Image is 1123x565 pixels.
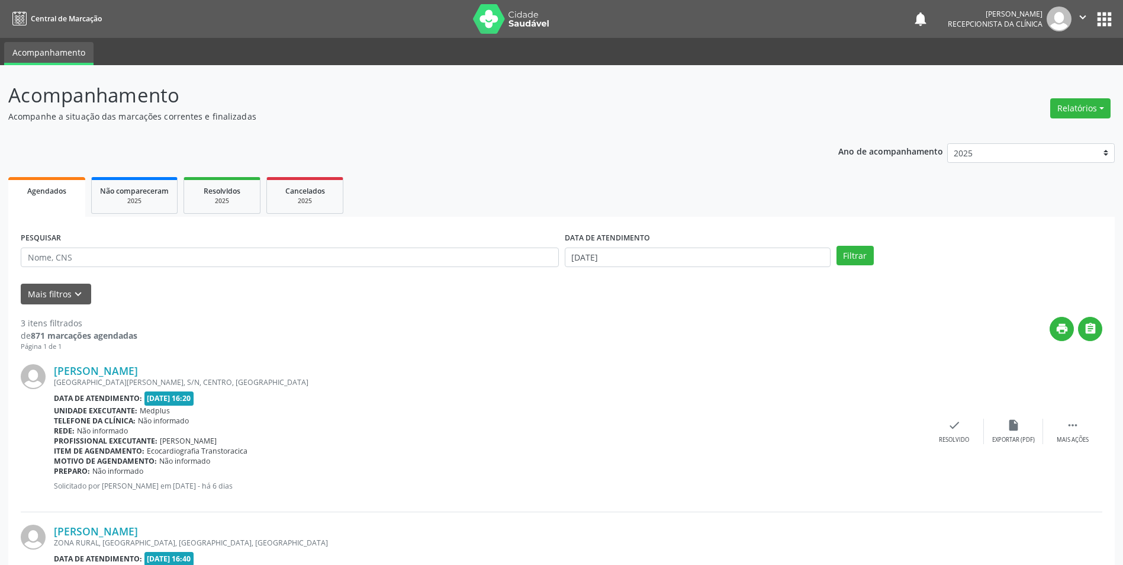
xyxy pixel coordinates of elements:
[54,456,157,466] b: Motivo de agendamento:
[21,229,61,248] label: PESQUISAR
[8,81,783,110] p: Acompanhamento
[1007,419,1020,432] i: insert_drive_file
[1094,9,1115,30] button: apps
[1071,7,1094,31] button: 
[21,364,46,389] img: img
[939,436,969,444] div: Resolvido
[8,110,783,123] p: Acompanhe a situação das marcações correntes e finalizadas
[160,436,217,446] span: [PERSON_NAME]
[1076,11,1089,24] i: 
[1066,419,1079,432] i: 
[992,436,1035,444] div: Exportar (PDF)
[836,246,874,266] button: Filtrar
[31,330,137,341] strong: 871 marcações agendadas
[21,342,137,352] div: Página 1 de 1
[1057,436,1089,444] div: Mais ações
[565,248,831,268] input: Selecione um intervalo
[54,446,144,456] b: Item de agendamento:
[912,11,929,27] button: notifications
[54,466,90,476] b: Preparo:
[285,186,325,196] span: Cancelados
[54,554,142,564] b: Data de atendimento:
[1047,7,1071,31] img: img
[72,288,85,301] i: keyboard_arrow_down
[54,436,157,446] b: Profissional executante:
[21,284,91,304] button: Mais filtroskeyboard_arrow_down
[4,42,94,65] a: Acompanhamento
[21,248,559,268] input: Nome, CNS
[54,364,138,377] a: [PERSON_NAME]
[54,377,925,387] div: [GEOGRAPHIC_DATA][PERSON_NAME], S/N, CENTRO, [GEOGRAPHIC_DATA]
[54,416,136,426] b: Telefone da clínica:
[948,419,961,432] i: check
[1078,317,1102,341] button: 
[92,466,143,476] span: Não informado
[204,186,240,196] span: Resolvidos
[77,426,128,436] span: Não informado
[21,317,137,329] div: 3 itens filtrados
[565,229,650,248] label: DATA DE ATENDIMENTO
[54,525,138,538] a: [PERSON_NAME]
[275,197,334,206] div: 2025
[1050,317,1074,341] button: print
[948,19,1042,29] span: Recepcionista da clínica
[147,446,247,456] span: Ecocardiografia Transtoracica
[138,416,189,426] span: Não informado
[8,9,102,28] a: Central de Marcação
[54,393,142,403] b: Data de atendimento:
[144,391,194,405] span: [DATE] 16:20
[54,406,137,416] b: Unidade executante:
[27,186,66,196] span: Agendados
[100,186,169,196] span: Não compareceram
[1050,98,1111,118] button: Relatórios
[1056,322,1069,335] i: print
[192,197,252,206] div: 2025
[54,538,925,548] div: ZONA RURAL, [GEOGRAPHIC_DATA], [GEOGRAPHIC_DATA], [GEOGRAPHIC_DATA]
[21,329,137,342] div: de
[838,143,943,158] p: Ano de acompanhamento
[100,197,169,206] div: 2025
[31,14,102,24] span: Central de Marcação
[54,481,925,491] p: Solicitado por [PERSON_NAME] em [DATE] - há 6 dias
[948,9,1042,19] div: [PERSON_NAME]
[140,406,170,416] span: Medplus
[159,456,210,466] span: Não informado
[1084,322,1097,335] i: 
[54,426,75,436] b: Rede:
